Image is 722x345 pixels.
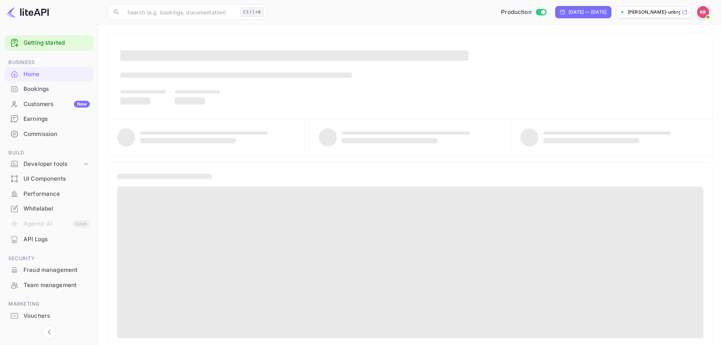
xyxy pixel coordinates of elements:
div: API Logs [5,232,94,247]
span: Build [5,149,94,157]
div: Performance [5,187,94,201]
a: Fraud management [5,263,94,277]
div: Fraud management [5,263,94,278]
a: API Logs [5,232,94,246]
p: [PERSON_NAME]-unbrg.[PERSON_NAME]... [628,9,680,16]
div: Home [23,70,90,79]
div: Bookings [23,85,90,94]
div: Fraud management [23,266,90,275]
div: Vouchers [5,309,94,323]
a: Getting started [23,39,90,47]
input: Search (e.g. bookings, documentation) [123,5,237,20]
a: CustomersNew [5,97,94,111]
a: Bookings [5,82,94,96]
span: Marketing [5,300,94,308]
div: [DATE] — [DATE] [569,9,606,16]
div: Developer tools [5,158,94,171]
a: Commission [5,127,94,141]
div: API Logs [23,235,90,244]
div: Earnings [5,112,94,126]
div: Customers [23,100,90,109]
a: Vouchers [5,309,94,323]
div: Switch to Sandbox mode [498,8,549,17]
span: Production [501,8,532,17]
div: Click to change the date range period [555,6,611,18]
div: Team management [23,281,90,290]
div: Performance [23,190,90,198]
a: Performance [5,187,94,201]
div: Bookings [5,82,94,97]
div: Developer tools [23,160,82,169]
div: Earnings [23,115,90,123]
a: Whitelabel [5,201,94,215]
div: Commission [5,127,94,142]
div: Team management [5,278,94,293]
div: New [74,101,90,108]
img: LiteAPI logo [6,6,49,18]
div: Commission [23,130,90,139]
div: Ctrl+K [240,7,264,17]
div: Vouchers [23,312,90,320]
a: UI Components [5,172,94,186]
div: Whitelabel [23,205,90,213]
div: CustomersNew [5,97,94,112]
div: Home [5,67,94,82]
span: Security [5,254,94,263]
a: Home [5,67,94,81]
span: Business [5,58,94,67]
a: Team management [5,278,94,292]
div: Getting started [5,35,94,51]
img: Kobus Roux [697,6,709,18]
button: Collapse navigation [42,325,56,339]
a: Earnings [5,112,94,126]
div: UI Components [23,175,90,183]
